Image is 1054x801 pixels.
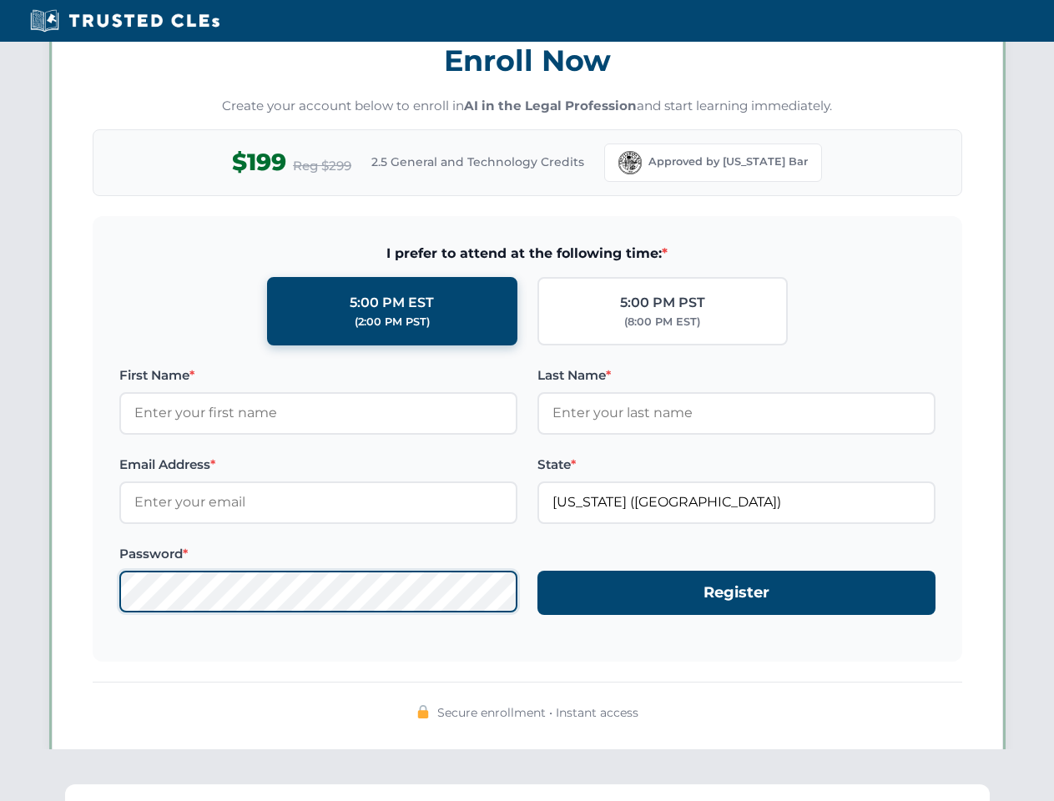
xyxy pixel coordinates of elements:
[119,365,517,385] label: First Name
[648,154,808,170] span: Approved by [US_STATE] Bar
[25,8,224,33] img: Trusted CLEs
[119,392,517,434] input: Enter your first name
[537,455,935,475] label: State
[416,705,430,718] img: 🔒
[350,292,434,314] div: 5:00 PM EST
[119,481,517,523] input: Enter your email
[371,153,584,171] span: 2.5 General and Technology Credits
[119,544,517,564] label: Password
[93,34,962,87] h3: Enroll Now
[119,243,935,264] span: I prefer to attend at the following time:
[537,392,935,434] input: Enter your last name
[537,365,935,385] label: Last Name
[93,97,962,116] p: Create your account below to enroll in and start learning immediately.
[620,292,705,314] div: 5:00 PM PST
[119,455,517,475] label: Email Address
[537,481,935,523] input: Florida (FL)
[293,156,351,176] span: Reg $299
[537,571,935,615] button: Register
[624,314,700,330] div: (8:00 PM EST)
[355,314,430,330] div: (2:00 PM PST)
[232,144,286,181] span: $199
[464,98,637,113] strong: AI in the Legal Profession
[437,703,638,722] span: Secure enrollment • Instant access
[618,151,642,174] img: Florida Bar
